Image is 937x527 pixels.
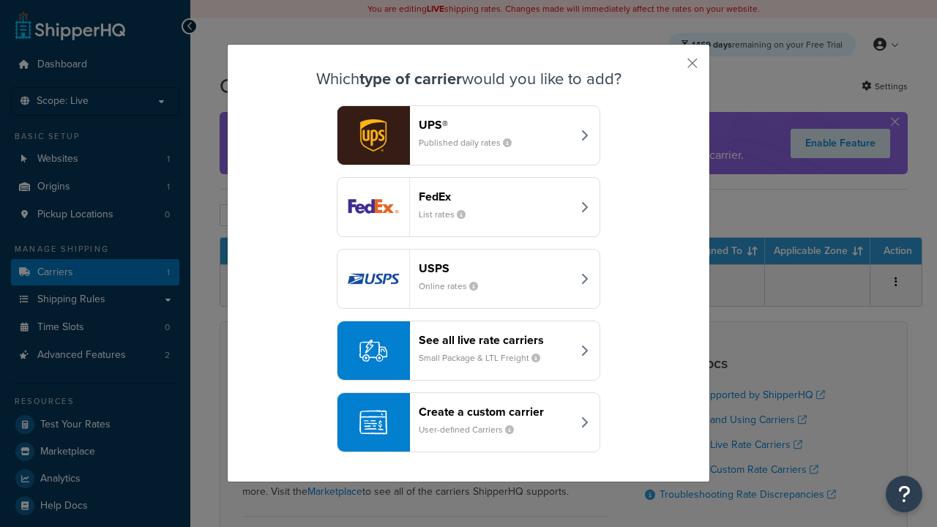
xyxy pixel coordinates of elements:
small: User-defined Carriers [419,423,526,436]
header: Create a custom carrier [419,405,572,419]
button: Create a custom carrierUser-defined Carriers [337,392,600,452]
button: Open Resource Center [886,476,922,512]
header: UPS® [419,118,572,132]
img: fedEx logo [337,178,409,236]
h3: Which would you like to add? [264,70,673,88]
header: FedEx [419,190,572,203]
small: Published daily rates [419,136,523,149]
button: fedEx logoFedExList rates [337,177,600,237]
header: USPS [419,261,572,275]
button: usps logoUSPSOnline rates [337,249,600,309]
button: ups logoUPS®Published daily rates [337,105,600,165]
header: See all live rate carriers [419,333,572,347]
img: icon-carrier-custom-c93b8a24.svg [359,408,387,436]
img: usps logo [337,250,409,308]
img: icon-carrier-liverate-becf4550.svg [359,337,387,365]
small: Online rates [419,280,490,293]
strong: type of carrier [359,67,462,91]
button: See all live rate carriersSmall Package & LTL Freight [337,321,600,381]
small: Small Package & LTL Freight [419,351,552,365]
small: List rates [419,208,477,221]
img: ups logo [337,106,409,165]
